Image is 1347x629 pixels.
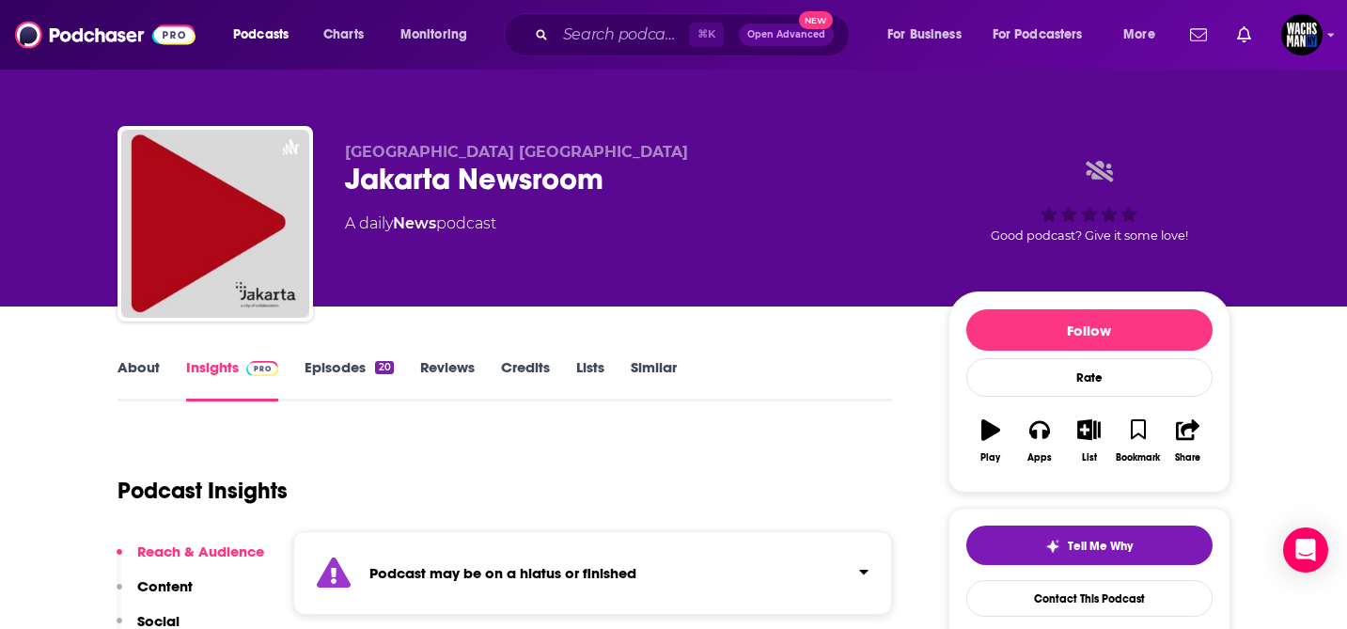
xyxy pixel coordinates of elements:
div: A daily podcast [345,212,496,235]
a: Charts [311,20,375,50]
div: Good podcast? Give it some love! [948,143,1230,259]
span: Monitoring [400,22,467,48]
button: List [1064,407,1113,475]
div: Share [1175,452,1200,464]
span: For Podcasters [993,22,1083,48]
button: Reach & Audience [117,543,264,577]
a: About [117,358,160,401]
p: Reach & Audience [137,543,264,560]
span: More [1123,22,1155,48]
button: Share [1163,407,1212,475]
button: Play [966,407,1015,475]
img: Podchaser - Follow, Share and Rate Podcasts [15,17,196,53]
button: open menu [387,20,492,50]
img: tell me why sparkle [1045,539,1060,554]
span: Podcasts [233,22,289,48]
button: Follow [966,309,1213,351]
div: Bookmark [1116,452,1160,464]
a: Contact This Podcast [966,580,1213,617]
div: Search podcasts, credits, & more... [522,13,868,56]
button: Bookmark [1114,407,1163,475]
strong: Podcast may be on a hiatus or finished [369,564,636,582]
input: Search podcasts, credits, & more... [556,20,689,50]
div: Apps [1027,452,1052,464]
img: User Profile [1281,14,1323,55]
span: Logged in as WachsmanNY [1281,14,1323,55]
span: New [799,11,833,29]
a: Show notifications dropdown [1183,19,1214,51]
a: Episodes20 [305,358,393,401]
button: Content [117,577,193,612]
button: open menu [874,20,985,50]
span: Charts [323,22,364,48]
span: [GEOGRAPHIC_DATA] [GEOGRAPHIC_DATA] [345,143,688,161]
a: Credits [501,358,550,401]
a: News [393,214,436,232]
a: Similar [631,358,677,401]
img: Podchaser Pro [246,361,279,376]
a: Show notifications dropdown [1230,19,1259,51]
span: Open Advanced [747,30,825,39]
div: 20 [375,361,393,374]
button: open menu [1110,20,1179,50]
span: ⌘ K [689,23,724,47]
button: Open AdvancedNew [739,24,834,46]
section: Click to expand status details [293,531,893,615]
p: Content [137,577,193,595]
div: Rate [966,358,1213,397]
h1: Podcast Insights [117,477,288,505]
div: List [1082,452,1097,464]
span: Tell Me Why [1068,539,1133,554]
span: Good podcast? Give it some love! [991,228,1188,243]
button: open menu [980,20,1110,50]
img: Jakarta Newsroom [121,130,309,318]
div: Open Intercom Messenger [1283,527,1328,573]
button: open menu [220,20,313,50]
a: Lists [576,358,604,401]
span: For Business [887,22,962,48]
button: tell me why sparkleTell Me Why [966,526,1213,565]
button: Apps [1015,407,1064,475]
a: Reviews [420,358,475,401]
div: Play [980,452,1000,464]
a: InsightsPodchaser Pro [186,358,279,401]
button: Show profile menu [1281,14,1323,55]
